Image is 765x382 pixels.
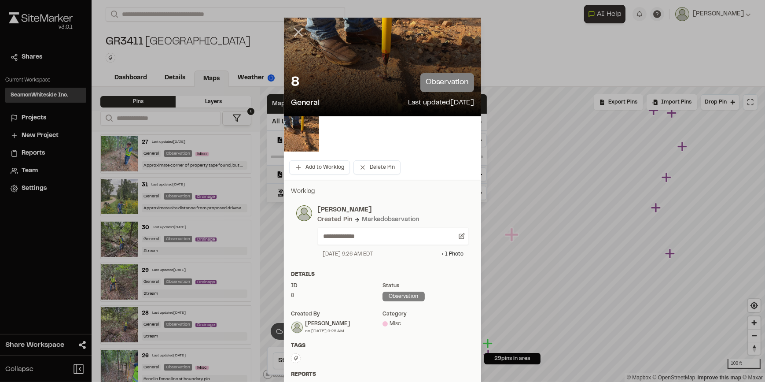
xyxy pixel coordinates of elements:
div: category [382,310,474,318]
div: Created by [291,310,382,318]
div: [PERSON_NAME] [305,320,350,328]
div: + 1 Photo [441,250,463,258]
div: [DATE] 9:26 AM EDT [323,250,373,258]
button: Add to Worklog [289,160,350,174]
button: Edit Tags [291,353,301,363]
p: 8 [291,74,299,92]
img: file [284,116,319,152]
div: Details [291,271,474,278]
div: Reports [291,371,474,378]
img: photo [296,205,312,221]
div: Status [382,282,474,290]
div: Tags [291,342,474,350]
div: 8 [291,292,382,300]
div: Created Pin [317,215,352,225]
div: ID [291,282,382,290]
p: General [291,97,320,109]
p: observation [420,73,474,92]
div: Marked observation [362,215,419,225]
p: Last updated [DATE] [408,97,474,109]
p: [PERSON_NAME] [317,205,469,215]
img: Jake Shelley [291,322,303,333]
p: Worklog [291,187,474,197]
div: observation [382,292,425,301]
div: Misc [382,320,474,328]
button: Delete Pin [353,160,401,174]
div: on [DATE] 9:26 AM [305,328,350,334]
